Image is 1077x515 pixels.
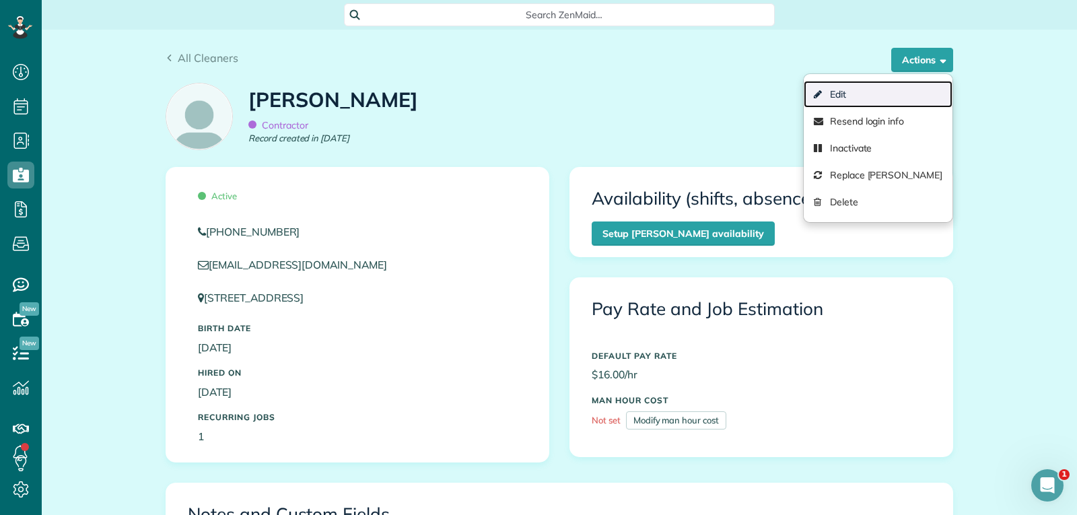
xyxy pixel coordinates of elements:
[198,429,517,444] p: 1
[198,258,400,271] a: [EMAIL_ADDRESS][DOMAIN_NAME]
[592,367,931,382] p: $16.00/hr
[248,119,308,131] span: Contractor
[804,81,952,108] a: Edit
[1059,469,1070,480] span: 1
[198,368,517,377] h5: Hired On
[592,415,621,425] span: Not set
[20,337,39,350] span: New
[248,132,349,145] em: Record created in [DATE]
[166,50,238,66] a: All Cleaners
[198,384,517,400] p: [DATE]
[592,396,931,405] h5: MAN HOUR COST
[178,51,238,65] span: All Cleaners
[626,411,726,430] a: Modify man hour cost
[198,413,517,421] h5: Recurring Jobs
[198,224,517,240] a: [PHONE_NUMBER]
[592,300,931,319] h3: Pay Rate and Job Estimation
[198,340,517,355] p: [DATE]
[804,108,952,135] a: Resend login info
[891,48,953,72] button: Actions
[592,351,931,360] h5: DEFAULT PAY RATE
[1031,469,1064,502] iframe: Intercom live chat
[198,291,316,304] a: [STREET_ADDRESS]
[248,89,418,111] h1: [PERSON_NAME]
[166,83,232,149] img: employee_icon-c2f8239691d896a72cdd9dc41cfb7b06f9d69bdd837a2ad469be8ff06ab05b5f.png
[592,221,775,246] a: Setup [PERSON_NAME] availability
[20,302,39,316] span: New
[198,191,237,201] span: Active
[804,188,952,215] a: Delete
[804,135,952,162] a: Inactivate
[198,324,517,333] h5: Birth Date
[592,189,825,209] h3: Availability (shifts, absences)
[804,162,952,188] a: Replace [PERSON_NAME]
